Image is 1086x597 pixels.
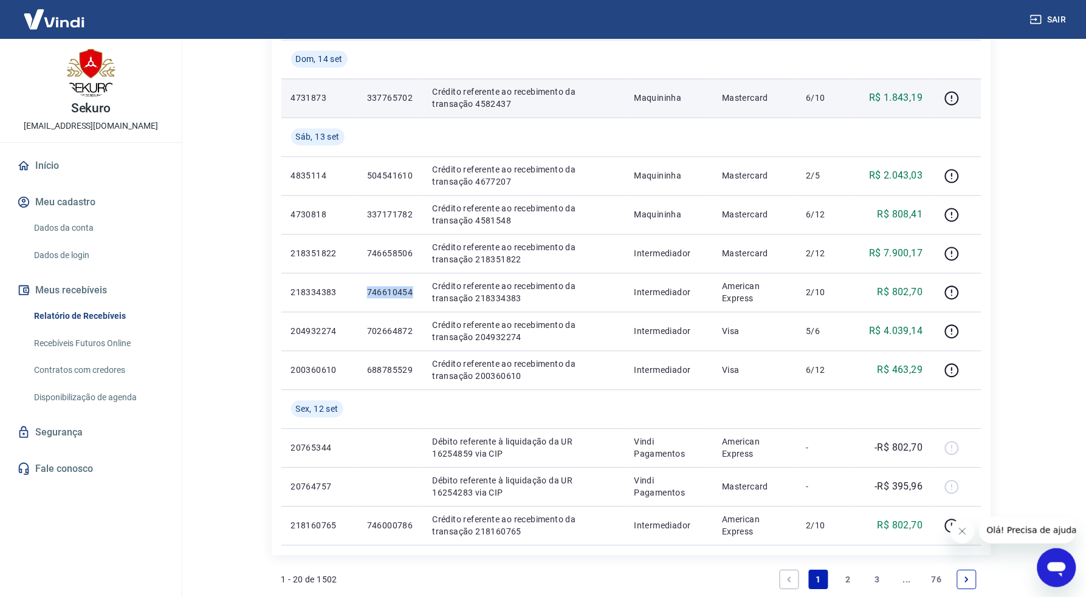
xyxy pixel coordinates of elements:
[878,363,923,378] p: R$ 463,29
[291,520,348,532] p: 218160765
[15,152,167,179] a: Início
[433,319,615,344] p: Crédito referente ao recebimento da transação 204932274
[869,91,923,106] p: R$ 1.843,19
[806,481,842,493] p: -
[296,53,343,66] span: Dom, 14 set
[806,209,842,221] p: 6/12
[806,520,842,532] p: 2/10
[29,385,167,410] a: Disponibilização de agenda
[775,565,981,595] ul: Pagination
[296,131,340,143] span: Sáb, 13 set
[634,520,703,532] p: Intermediador
[281,574,338,586] p: 1 - 20 de 1502
[722,281,786,305] p: American Express
[809,570,828,590] a: Page 1 is your current page
[15,419,167,446] a: Segurança
[29,216,167,241] a: Dados da conta
[869,247,923,261] p: R$ 7.900,17
[722,92,786,104] p: Mastercard
[875,441,923,455] p: -R$ 802,70
[291,92,348,104] p: 4731873
[291,248,348,260] p: 218351822
[1037,548,1076,587] iframe: Botão para abrir a janela de mensagens
[367,326,413,338] p: 702664872
[806,442,842,454] p: -
[722,364,786,377] p: Visa
[634,170,703,182] p: Maquininha
[367,287,413,299] p: 746610454
[806,170,842,182] p: 2/5
[806,326,842,338] p: 5/6
[722,170,786,182] p: Mastercard
[875,480,923,494] p: -R$ 395,96
[15,455,167,482] a: Fale conosco
[878,519,923,533] p: R$ 802,70
[367,92,413,104] p: 337765702
[722,514,786,538] p: American Express
[950,519,975,544] iframe: Fechar mensagem
[957,570,977,590] a: Next page
[722,481,786,493] p: Mastercard
[433,475,615,499] p: Débito referente à liquidação da UR 16254283 via CIP
[7,9,102,18] span: Olá! Precisa de ajuda?
[878,208,923,222] p: R$ 808,41
[722,209,786,221] p: Mastercard
[291,442,348,454] p: 20765344
[806,287,842,299] p: 2/10
[634,209,703,221] p: Maquininha
[806,364,842,377] p: 6/12
[15,277,167,304] button: Meus recebíveis
[29,358,167,383] a: Contratos com credores
[722,436,786,460] p: American Express
[433,514,615,538] p: Crédito referente ao recebimento da transação 218160765
[722,248,786,260] p: Mastercard
[634,92,703,104] p: Maquininha
[806,92,842,104] p: 6/10
[67,49,115,97] img: 4ab18f27-50af-47fe-89fd-c60660b529e2.jpeg
[433,436,615,460] p: Débito referente à liquidação da UR 16254859 via CIP
[1028,9,1071,31] button: Sair
[29,243,167,268] a: Dados de login
[806,248,842,260] p: 2/12
[868,570,887,590] a: Page 3
[869,324,923,339] p: R$ 4.039,14
[367,364,413,377] p: 688785529
[634,475,703,499] p: Vindi Pagamentos
[29,304,167,329] a: Relatório de Recebíveis
[15,1,94,38] img: Vindi
[291,364,348,377] p: 200360610
[433,86,615,111] p: Crédito referente ao recebimento da transação 4582437
[839,570,858,590] a: Page 2
[722,326,786,338] p: Visa
[869,169,923,183] p: R$ 2.043,03
[780,570,799,590] a: Previous page
[878,285,923,300] p: R$ 802,70
[634,248,703,260] p: Intermediador
[296,403,339,415] span: Sex, 12 set
[634,326,703,338] p: Intermediador
[29,331,167,356] a: Recebíveis Futuros Online
[433,281,615,305] p: Crédito referente ao recebimento da transação 218334383
[433,203,615,227] p: Crédito referente ao recebimento da transação 4581548
[634,287,703,299] p: Intermediador
[433,164,615,188] p: Crédito referente ao recebimento da transação 4677207
[367,248,413,260] p: 746658506
[15,189,167,216] button: Meu cadastro
[634,364,703,377] p: Intermediador
[367,520,413,532] p: 746000786
[927,570,947,590] a: Page 76
[367,170,413,182] p: 504541610
[24,120,158,132] p: [EMAIL_ADDRESS][DOMAIN_NAME]
[898,570,917,590] a: Jump forward
[433,242,615,266] p: Crédito referente ao recebimento da transação 218351822
[291,326,348,338] p: 204932274
[433,358,615,383] p: Crédito referente ao recebimento da transação 200360610
[71,102,111,115] p: Sekuro
[291,170,348,182] p: 4835114
[291,481,348,493] p: 20764757
[291,287,348,299] p: 218334383
[291,209,348,221] p: 4730818
[980,517,1076,544] iframe: Mensagem da empresa
[367,209,413,221] p: 337171782
[634,436,703,460] p: Vindi Pagamentos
